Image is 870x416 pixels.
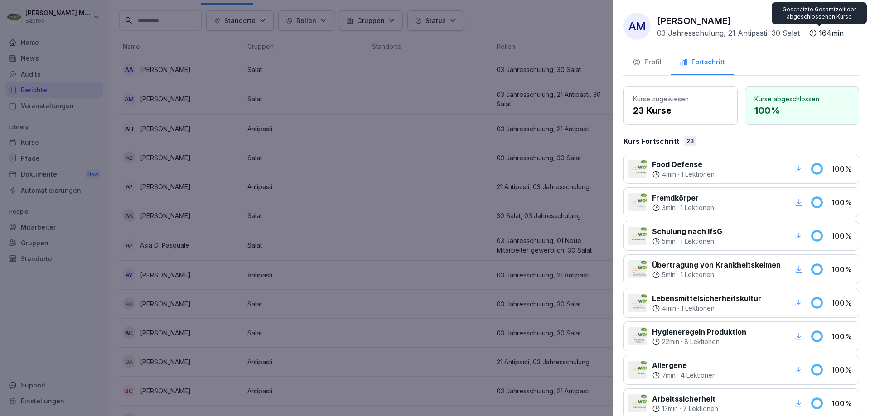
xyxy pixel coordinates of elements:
[657,28,800,38] p: 03 Jahresschulung, 21 Antipasti, 30 Salat
[652,404,718,413] div: ·
[831,197,854,208] p: 100 %
[671,51,734,75] button: Fortschritt
[623,13,651,40] div: AM
[662,237,676,246] p: 5 min
[652,304,761,313] div: ·
[662,337,679,346] p: 22 min
[680,57,725,67] div: Fortschritt
[652,393,718,404] p: Arbeitssicherheit
[652,326,746,337] p: Hygieneregeln Produktion
[831,331,854,342] p: 100 %
[681,237,714,246] p: 1 Lektionen
[652,293,761,304] p: Lebensmittelsicherheitskultur
[681,203,714,212] p: 1 Lektionen
[831,264,854,275] p: 100 %
[652,226,722,237] p: Schulung nach IfsG
[652,237,722,246] div: ·
[819,28,844,38] p: 164 min
[831,163,854,174] p: 100 %
[633,57,662,67] div: Profil
[681,170,715,179] p: 1 Lektionen
[633,94,728,104] p: Kurse zugewiesen
[652,259,781,270] p: Übertragung von Krankheitskeimen
[831,398,854,409] p: 100 %
[652,360,716,371] p: Allergene
[623,51,671,75] button: Profil
[754,94,850,104] p: Kurse abgeschlossen
[683,404,718,413] p: 7 Lektionen
[652,371,716,380] div: ·
[662,270,676,279] p: 5 min
[681,270,714,279] p: 1 Lektionen
[831,297,854,308] p: 100 %
[652,270,781,279] div: ·
[681,371,716,380] p: 4 Lektionen
[754,104,850,117] p: 100 %
[662,203,676,212] p: 3 min
[652,203,714,212] div: ·
[831,230,854,241] p: 100 %
[662,371,676,380] p: 7 min
[684,136,696,146] div: 23
[662,170,676,179] p: 4 min
[684,337,720,346] p: 8 Lektionen
[652,337,746,346] div: ·
[662,404,678,413] p: 13 min
[831,364,854,375] p: 100 %
[623,136,679,147] p: Kurs Fortschritt
[657,28,844,38] div: ·
[652,192,714,203] p: Fremdkörper
[652,170,715,179] div: ·
[633,104,728,117] p: 23 Kurse
[652,159,715,170] p: Food Defense
[657,14,731,28] p: [PERSON_NAME]
[681,304,715,313] p: 1 Lektionen
[662,304,676,313] p: 4 min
